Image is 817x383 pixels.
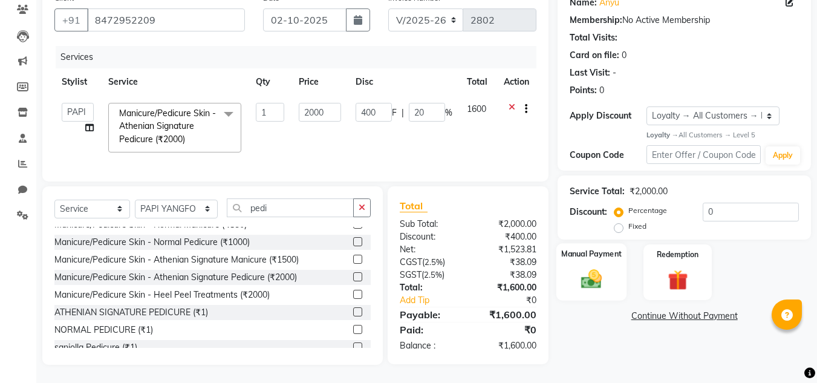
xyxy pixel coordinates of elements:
[657,249,698,260] label: Redemption
[646,131,679,139] strong: Loyalty →
[54,271,297,284] div: Manicure/Pedicure Skin - Athenian Signature Pedicure (₹2000)
[391,243,468,256] div: Net:
[570,49,619,62] div: Card on file:
[425,257,443,267] span: 2.5%
[570,149,646,162] div: Coupon Code
[646,145,761,164] input: Enter Offer / Coupon Code
[391,256,468,269] div: ( )
[468,322,545,337] div: ₹0
[54,289,270,301] div: Manicure/Pedicure Skin - Heel Peel Treatments (₹2000)
[570,31,617,44] div: Total Visits:
[468,256,545,269] div: ₹38.09
[185,134,190,145] a: x
[467,103,486,114] span: 1600
[561,249,622,260] label: Manual Payment
[570,14,799,27] div: No Active Membership
[570,14,622,27] div: Membership:
[575,267,608,292] img: _cash.svg
[56,46,545,68] div: Services
[54,8,88,31] button: +91
[400,257,422,267] span: CGST
[87,8,245,31] input: Search by Name/Mobile/Email/Code
[54,236,250,249] div: Manicure/Pedicure Skin - Normal Pedicure (₹1000)
[613,67,616,79] div: -
[628,221,646,232] label: Fixed
[628,205,667,216] label: Percentage
[391,294,481,307] a: Add Tip
[468,243,545,256] div: ₹1,523.81
[560,310,809,322] a: Continue Without Payment
[496,68,536,96] th: Action
[402,106,404,119] span: |
[570,67,610,79] div: Last Visit:
[468,307,545,322] div: ₹1,600.00
[468,339,545,352] div: ₹1,600.00
[101,68,249,96] th: Service
[468,269,545,281] div: ₹38.09
[570,110,646,122] div: Apply Discount
[468,281,545,294] div: ₹1,600.00
[570,84,597,97] div: Points:
[391,339,468,352] div: Balance :
[119,108,216,145] span: Manicure/Pedicure Skin - Athenian Signature Pedicure (₹2000)
[391,307,468,322] div: Payable:
[400,200,428,212] span: Total
[468,218,545,231] div: ₹2,000.00
[646,130,799,140] div: All Customers → Level 5
[662,267,694,292] img: _gift.svg
[391,269,468,281] div: ( )
[766,146,800,165] button: Apply
[445,106,452,119] span: %
[249,68,292,96] th: Qty
[54,341,137,354] div: saniolla Pedicure (₹1)
[570,185,625,198] div: Service Total:
[630,185,668,198] div: ₹2,000.00
[54,306,208,319] div: ATHENIAN SIGNATURE PEDICURE (₹1)
[599,84,604,97] div: 0
[570,206,607,218] div: Discount:
[391,281,468,294] div: Total:
[424,270,442,280] span: 2.5%
[291,68,348,96] th: Price
[54,254,299,266] div: Manicure/Pedicure Skin - Athenian Signature Manicure (₹1500)
[391,322,468,337] div: Paid:
[460,68,496,96] th: Total
[348,68,460,96] th: Disc
[227,198,354,217] input: Search or Scan
[392,106,397,119] span: F
[391,231,468,243] div: Discount:
[54,324,153,336] div: NORMAL PEDICURE (₹1)
[481,294,546,307] div: ₹0
[391,218,468,231] div: Sub Total:
[468,231,545,243] div: ₹400.00
[54,68,101,96] th: Stylist
[400,269,422,280] span: SGST
[622,49,627,62] div: 0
